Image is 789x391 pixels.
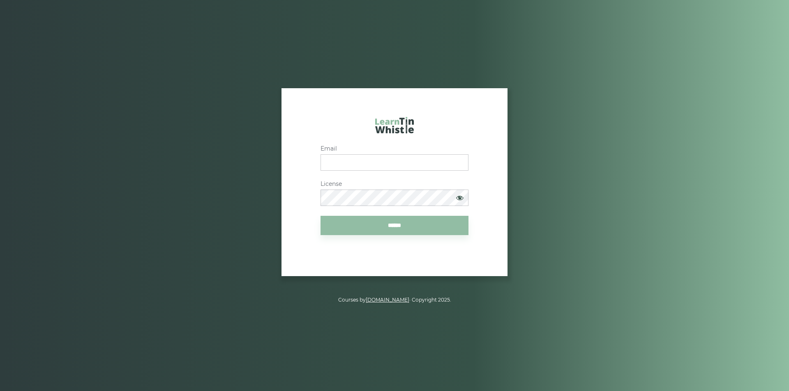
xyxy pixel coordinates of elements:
[163,296,626,304] p: Courses by · Copyright 2025.
[375,117,414,133] img: LearnTinWhistle.com
[366,297,409,303] a: [DOMAIN_NAME]
[375,117,414,137] a: LearnTinWhistle.com
[321,145,468,152] label: Email
[321,181,468,187] label: License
